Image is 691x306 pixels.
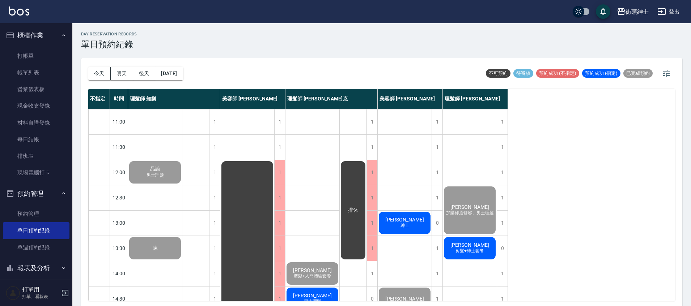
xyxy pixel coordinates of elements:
[497,211,508,236] div: 1
[384,217,425,223] span: [PERSON_NAME]
[3,115,69,131] a: 材料自購登錄
[486,70,510,77] span: 不可預約
[155,67,183,80] button: [DATE]
[432,261,442,286] div: 1
[366,185,377,210] div: 1
[3,131,69,148] a: 每日結帳
[3,184,69,203] button: 預約管理
[3,48,69,64] a: 打帳單
[432,185,442,210] div: 1
[3,239,69,256] a: 單週預約紀錄
[149,166,162,172] span: 品諭
[22,286,59,293] h5: 打單用
[110,109,128,134] div: 11:00
[366,236,377,261] div: 1
[347,207,360,214] span: 排休
[3,206,69,222] a: 預約管理
[209,160,220,185] div: 1
[497,236,508,261] div: 0
[110,210,128,236] div: 13:00
[497,185,508,210] div: 1
[110,261,128,286] div: 14:00
[384,296,425,302] span: [PERSON_NAME]
[497,160,508,185] div: 1
[88,89,110,109] div: 不指定
[582,70,620,77] span: 預約成功 (指定)
[133,67,156,80] button: 後天
[151,245,159,251] span: 陳
[432,211,442,236] div: 0
[366,109,377,134] div: 1
[614,4,652,19] button: 街頭紳士
[3,98,69,114] a: 現金收支登錄
[497,261,508,286] div: 1
[110,160,128,185] div: 12:00
[292,267,333,273] span: [PERSON_NAME]
[432,109,442,134] div: 1
[623,70,653,77] span: 已完成預約
[366,135,377,160] div: 1
[145,172,165,178] span: 男士理髮
[432,160,442,185] div: 1
[366,211,377,236] div: 1
[110,236,128,261] div: 13:30
[449,242,491,248] span: [PERSON_NAME]
[274,211,285,236] div: 1
[454,248,486,254] span: 剪髮+紳士套餐
[110,134,128,160] div: 11:30
[366,261,377,286] div: 1
[443,89,508,109] div: 理髮師 [PERSON_NAME]
[209,135,220,160] div: 1
[209,185,220,210] div: 1
[654,5,682,18] button: 登出
[285,89,378,109] div: 理髮師 [PERSON_NAME]克
[209,236,220,261] div: 1
[3,81,69,98] a: 營業儀表板
[274,236,285,261] div: 1
[3,259,69,277] button: 報表及分析
[274,185,285,210] div: 1
[3,164,69,181] a: 現場電腦打卡
[449,204,491,210] span: [PERSON_NAME]
[274,160,285,185] div: 1
[9,7,29,16] img: Logo
[22,293,59,300] p: 打單、看報表
[128,89,220,109] div: 理髮師 知樂
[432,135,442,160] div: 1
[81,32,137,36] h2: day Reservation records
[366,160,377,185] div: 1
[110,89,128,109] div: 時間
[302,298,323,305] span: 男士理髮
[497,109,508,134] div: 1
[110,185,128,210] div: 12:30
[497,135,508,160] div: 1
[445,210,495,216] span: 加購修眉修容、男士理髮
[6,286,20,300] img: Person
[292,273,332,279] span: 剪髮+入門體驗套餐
[209,211,220,236] div: 1
[3,64,69,81] a: 帳單列表
[209,261,220,286] div: 1
[220,89,285,109] div: 美容師 [PERSON_NAME]
[432,236,442,261] div: 1
[596,4,610,19] button: save
[274,261,285,286] div: 1
[209,109,220,134] div: 1
[292,293,333,298] span: [PERSON_NAME]
[536,70,579,77] span: 預約成功 (不指定)
[3,26,69,45] button: 櫃檯作業
[274,135,285,160] div: 1
[626,7,649,16] div: 街頭紳士
[88,67,111,80] button: 今天
[399,223,411,229] span: 紳士
[3,148,69,164] a: 排班表
[3,277,69,296] button: 客戶管理
[378,89,443,109] div: 美容師 [PERSON_NAME]
[111,67,133,80] button: 明天
[513,70,533,77] span: 待審核
[81,39,137,49] h3: 單日預約紀錄
[274,109,285,134] div: 1
[3,222,69,239] a: 單日預約紀錄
